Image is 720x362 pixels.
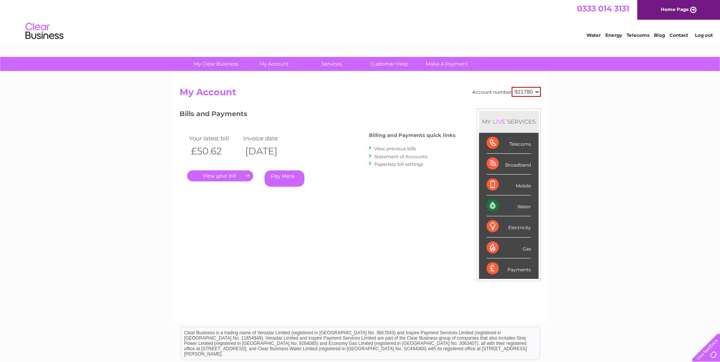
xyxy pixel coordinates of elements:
[487,258,531,279] div: Payments
[187,143,242,159] th: £50.62
[374,154,427,159] a: Statement of Accounts
[300,57,363,71] a: Services
[358,57,421,71] a: Customer Help
[491,118,507,125] div: LIVE
[577,4,629,13] a: 0333 014 3131
[180,109,455,122] h3: Bills and Payments
[670,32,688,38] a: Contact
[181,4,540,37] div: Clear Business is a trading name of Verastar Limited (registered in [GEOGRAPHIC_DATA] No. 3667643...
[487,133,531,154] div: Telecoms
[487,195,531,216] div: Water
[605,32,622,38] a: Energy
[487,238,531,258] div: Gas
[25,20,64,43] img: logo.png
[187,170,253,181] a: .
[180,87,541,101] h2: My Account
[487,154,531,175] div: Broadband
[374,161,423,167] a: Paperless bill settings
[185,57,247,71] a: My Clear Business
[487,216,531,237] div: Electricity
[265,170,304,187] a: Pay Here
[374,146,416,151] a: View previous bills
[586,32,601,38] a: Water
[695,32,713,38] a: Log out
[487,175,531,195] div: Mobile
[187,133,242,143] td: Your latest bill
[479,111,539,132] div: MY SERVICES
[654,32,665,38] a: Blog
[416,57,478,71] a: Make A Payment
[241,143,296,159] th: [DATE]
[243,57,305,71] a: My Account
[472,87,541,97] div: Account number
[627,32,649,38] a: Telecoms
[369,132,455,138] h4: Billing and Payments quick links
[241,133,296,143] td: Invoice date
